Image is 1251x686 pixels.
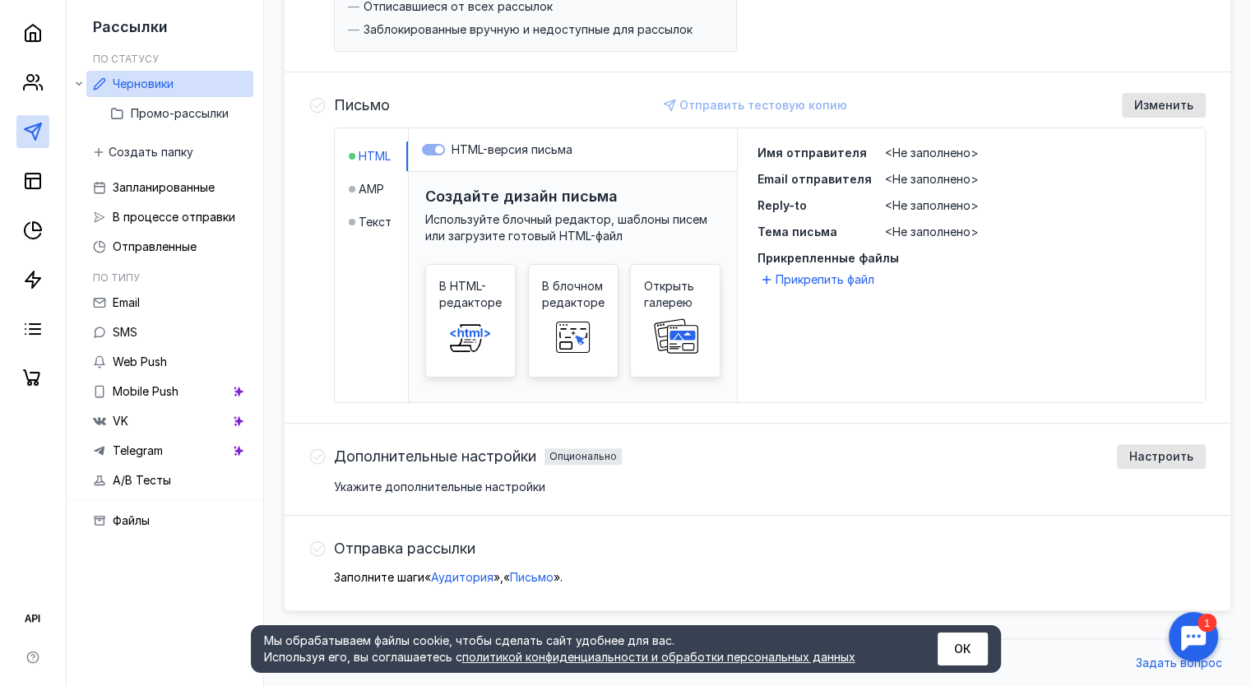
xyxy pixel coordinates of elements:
[334,540,475,557] h4: Отправка рассылки
[93,18,168,35] span: Рассылки
[359,148,391,165] span: HTML
[113,513,150,527] span: Файлы
[758,250,1185,267] span: Прикрепленные файлы
[113,325,137,339] span: SMS
[885,146,979,160] span: <Не заполнено>
[644,278,707,311] span: Открыть галерею
[86,408,253,434] a: VK
[431,569,493,586] button: Аудитория
[1129,450,1193,464] span: Настроить
[1122,93,1206,118] button: Изменить
[113,473,171,487] span: A/B Тесты
[542,278,605,311] span: В блочном редакторе
[758,146,867,160] span: Имя отправителя
[86,174,253,201] a: Запланированные
[86,349,253,375] a: Web Push
[264,633,897,665] div: Мы обрабатываем файлы cookie, чтобы сделать сайт удобнее для вас. Используя его, вы соглашаетесь c
[334,97,390,114] h4: Письмо
[37,10,56,28] div: 1
[364,21,693,38] span: Заблокированные вручную и недоступные для рассылок
[113,76,174,90] span: Черновики
[113,355,167,368] span: Web Push
[1128,651,1230,676] button: Задать вопрос
[113,239,197,253] span: Отправленные
[885,172,979,186] span: <Не заполнено>
[439,278,502,311] span: В HTML-редакторе
[1134,99,1193,113] span: Изменить
[549,452,617,461] div: Опционально
[86,290,253,316] a: Email
[86,467,253,494] a: A/B Тесты
[86,378,253,405] a: Mobile Push
[113,180,215,194] span: Запланированные
[431,570,493,584] span: Аудитория
[1136,656,1222,670] span: Задать вопрос
[885,225,979,239] span: <Не заполнено>
[334,448,622,465] h4: Дополнительные настройкиОпционально
[758,270,881,290] button: Прикрепить файл
[776,271,874,288] span: Прикрепить файл
[758,225,837,239] span: Тема письма
[113,414,128,428] span: VK
[334,569,1206,586] p: Заполните шаги « » , « » .
[93,53,159,65] h5: По статусу
[113,210,235,224] span: В процессе отправки
[510,570,554,584] span: Письмо
[359,214,392,230] span: Текст
[425,212,707,243] span: Используйте блочный редактор, шаблоны писем или загрузите готовый HTML-файл
[131,106,229,120] span: Промо-рассылки
[452,142,572,156] span: HTML-версия письма
[425,188,618,205] h3: Создайте дизайн письма
[86,204,253,230] a: В процессе отправки
[109,146,193,160] span: Создать папку
[113,295,140,309] span: Email
[1117,444,1206,469] button: Настроить
[758,198,807,212] span: Reply-to
[86,71,253,97] a: Черновики
[113,384,178,398] span: Mobile Push
[885,198,979,212] span: <Не заполнено>
[86,140,202,165] button: Создать папку
[111,100,256,127] button: Промо-рассылки
[758,172,872,186] span: Email отправителя
[93,271,140,284] h5: По типу
[86,319,253,345] a: SMS
[359,181,384,197] span: AMP
[334,480,545,494] span: Укажите дополнительные настройки
[113,443,163,457] span: Telegram
[86,438,253,464] a: Telegram
[86,234,253,260] a: Отправленные
[462,650,855,664] a: политикой конфиденциальности и обработки персональных данных
[334,448,536,465] span: Дополнительные настройки
[938,633,988,665] button: ОК
[510,569,554,586] button: Письмо
[86,508,253,534] a: Файлы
